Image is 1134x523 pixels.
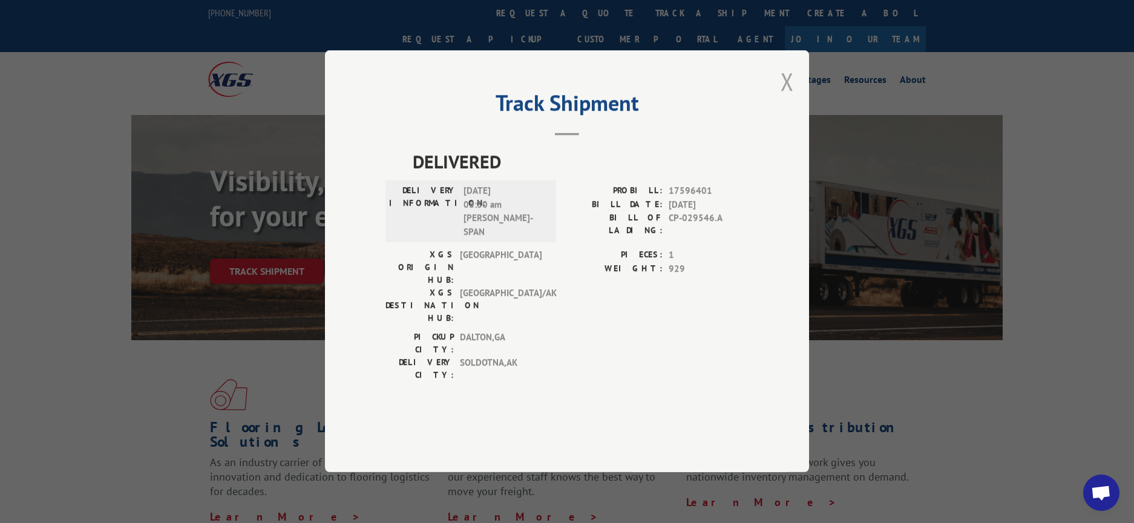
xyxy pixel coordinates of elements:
span: CP-029546.A [669,212,749,237]
h2: Track Shipment [385,94,749,117]
label: PROBILL: [567,185,663,199]
span: DELIVERED [413,148,749,176]
span: 1 [669,249,749,263]
label: XGS DESTINATION HUB: [385,287,454,325]
label: DELIVERY CITY: [385,357,454,382]
span: 17596401 [669,185,749,199]
span: [DATE] 08:30 am [PERSON_NAME]-SPAN [464,185,545,239]
label: XGS ORIGIN HUB: [385,249,454,287]
div: Open chat [1083,475,1119,511]
label: DELIVERY INFORMATION: [389,185,457,239]
span: DALTON , GA [460,331,542,357]
span: [GEOGRAPHIC_DATA]/AK [460,287,542,325]
label: BILL DATE: [567,198,663,212]
label: PICKUP CITY: [385,331,454,357]
label: BILL OF LADING: [567,212,663,237]
span: [DATE] [669,198,749,212]
label: WEIGHT: [567,262,663,276]
span: [GEOGRAPHIC_DATA] [460,249,542,287]
button: Close modal [781,65,794,97]
label: PIECES: [567,249,663,263]
span: 929 [669,262,749,276]
span: SOLDOTNA , AK [460,357,542,382]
